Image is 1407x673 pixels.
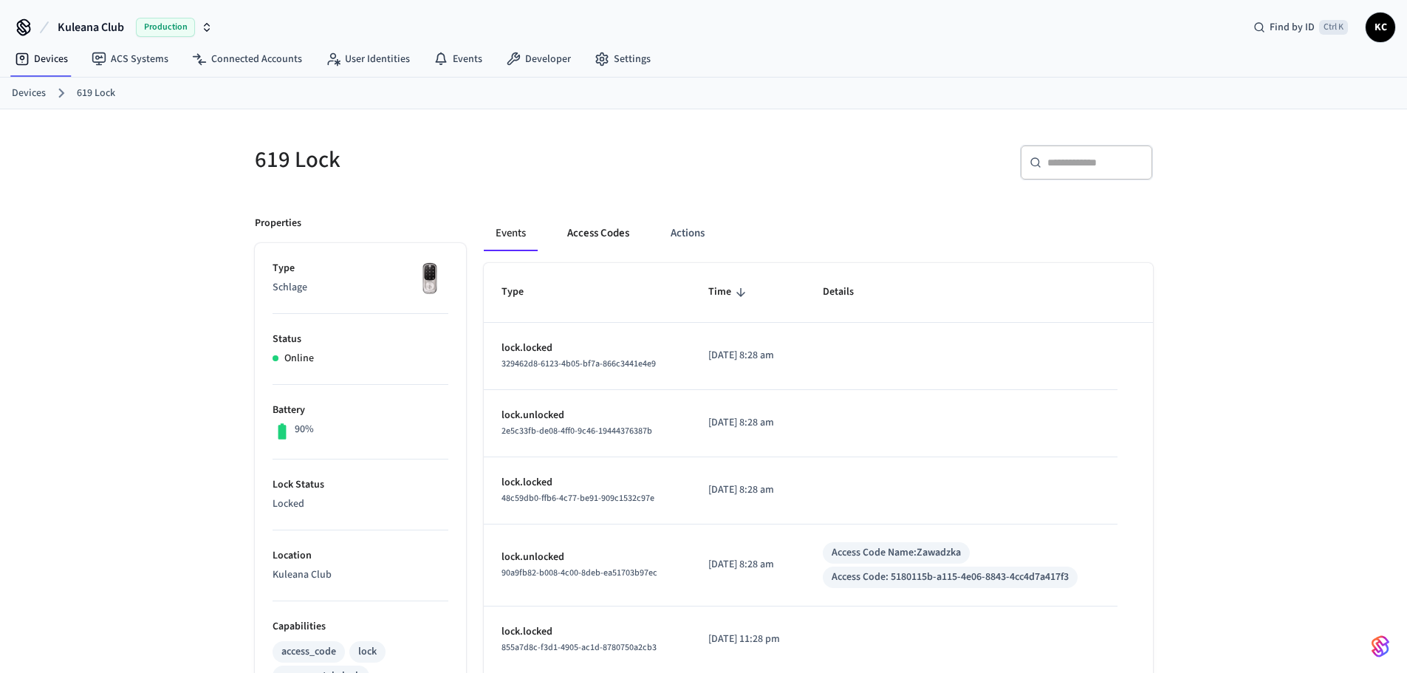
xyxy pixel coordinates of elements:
[501,281,543,304] span: Type
[555,216,641,251] button: Access Codes
[273,567,448,583] p: Kuleana Club
[1372,635,1389,658] img: SeamLogoGradient.69752ec5.svg
[273,496,448,512] p: Locked
[77,86,115,101] a: 619 Lock
[273,332,448,347] p: Status
[12,86,46,101] a: Devices
[180,46,314,72] a: Connected Accounts
[708,482,788,498] p: [DATE] 8:28 am
[3,46,80,72] a: Devices
[708,415,788,431] p: [DATE] 8:28 am
[501,475,673,491] p: lock.locked
[273,403,448,418] p: Battery
[501,425,652,437] span: 2e5c33fb-de08-4ff0-9c46-19444376387b
[708,632,788,647] p: [DATE] 11:28 pm
[501,550,673,565] p: lock.unlocked
[273,619,448,635] p: Capabilities
[273,548,448,564] p: Location
[501,624,673,640] p: lock.locked
[273,477,448,493] p: Lock Status
[501,567,657,579] span: 90a9fb82-b008-4c00-8deb-ea51703b97ec
[501,641,657,654] span: 855a7d8c-f3d1-4905-ac1d-8780750a2cb3
[422,46,494,72] a: Events
[80,46,180,72] a: ACS Systems
[284,351,314,366] p: Online
[314,46,422,72] a: User Identities
[1367,14,1394,41] span: KC
[659,216,716,251] button: Actions
[411,261,448,298] img: Yale Assure Touchscreen Wifi Smart Lock, Satin Nickel, Front
[832,545,961,561] div: Access Code Name: Zawadzka
[58,18,124,36] span: Kuleana Club
[136,18,195,37] span: Production
[484,216,1153,251] div: ant example
[255,145,695,175] h5: 619 Lock
[501,492,654,505] span: 48c59db0-ffb6-4c77-be91-909c1532c97e
[358,644,377,660] div: lock
[1319,20,1348,35] span: Ctrl K
[708,557,788,573] p: [DATE] 8:28 am
[494,46,583,72] a: Developer
[255,216,301,231] p: Properties
[273,261,448,276] p: Type
[1270,20,1315,35] span: Find by ID
[501,408,673,423] p: lock.unlocked
[295,422,314,437] p: 90%
[501,341,673,356] p: lock.locked
[273,280,448,295] p: Schlage
[823,281,873,304] span: Details
[501,358,656,370] span: 329462d8-6123-4b05-bf7a-866c3441e4e9
[708,348,788,363] p: [DATE] 8:28 am
[1242,14,1360,41] div: Find by IDCtrl K
[281,644,336,660] div: access_code
[484,216,538,251] button: Events
[832,570,1069,585] div: Access Code: 5180115b-a115-4e06-8843-4cc4d7a417f3
[583,46,663,72] a: Settings
[708,281,750,304] span: Time
[1366,13,1395,42] button: KC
